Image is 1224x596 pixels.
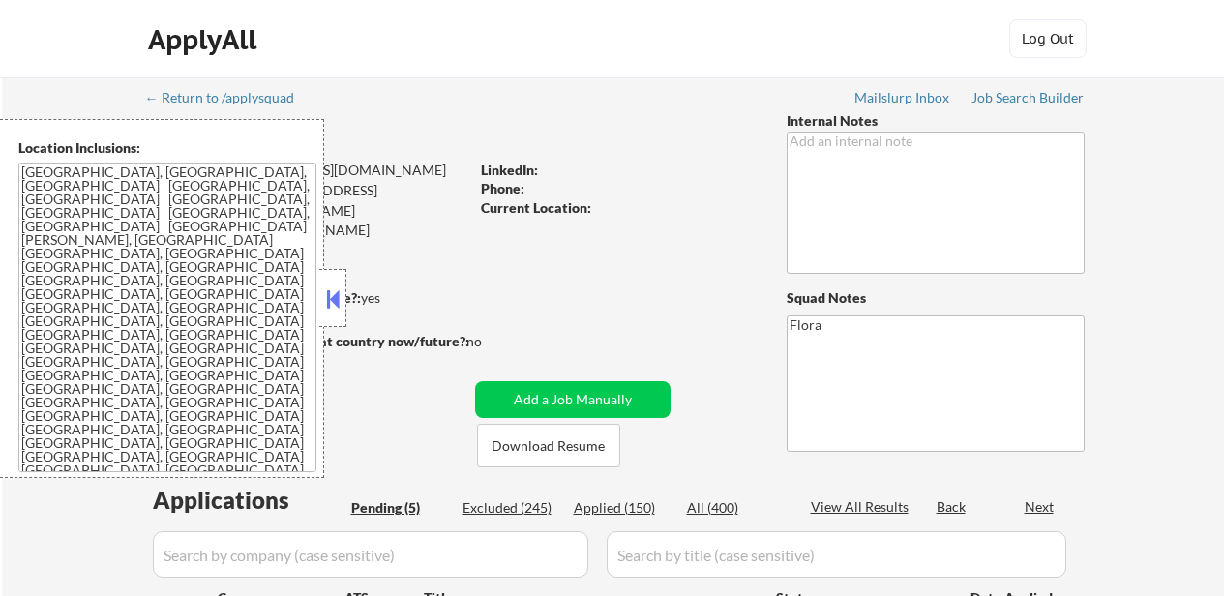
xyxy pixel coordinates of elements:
div: View All Results [811,497,914,517]
div: Next [1025,497,1056,517]
div: ← Return to /applysquad [145,91,313,104]
div: Pending (5) [351,498,448,518]
a: Job Search Builder [971,90,1085,109]
strong: Phone: [481,180,524,196]
div: Squad Notes [787,288,1085,308]
a: ← Return to /applysquad [145,90,313,109]
strong: LinkedIn: [481,162,538,178]
div: Mailslurp Inbox [854,91,951,104]
div: Applications [153,489,344,512]
strong: Current Location: [481,199,591,216]
div: Location Inclusions: [18,138,316,158]
a: Mailslurp Inbox [854,90,951,109]
div: Internal Notes [787,111,1085,131]
div: Back [937,497,968,517]
div: All (400) [687,498,784,518]
div: ApplyAll [148,23,262,56]
button: Log Out [1009,19,1087,58]
input: Search by title (case sensitive) [607,531,1066,578]
div: Excluded (245) [463,498,559,518]
button: Download Resume [477,424,620,467]
div: Applied (150) [574,498,671,518]
div: no [466,332,522,351]
div: Job Search Builder [971,91,1085,104]
input: Search by company (case sensitive) [153,531,588,578]
button: Add a Job Manually [475,381,671,418]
